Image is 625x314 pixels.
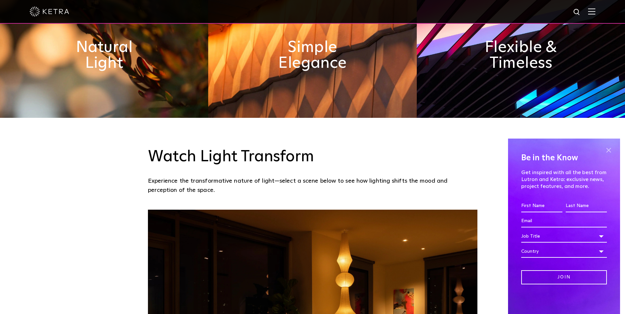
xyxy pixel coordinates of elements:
[148,176,474,195] p: Experience the transformative nature of light—select a scene below to see how lighting shifts the...
[55,39,154,71] h2: Natural Light
[148,147,477,167] h3: Watch Light Transform
[566,200,607,212] input: Last Name
[573,8,581,16] img: search icon
[521,230,607,243] div: Job Title
[521,215,607,227] input: Email
[30,7,69,16] img: ketra-logo-2019-white
[263,39,362,71] h2: Simple Elegance
[471,39,570,71] h2: Flexible & Timeless
[588,8,595,14] img: Hamburger%20Nav.svg
[521,152,607,164] h4: Be in the Know
[521,169,607,190] p: Get inspired with all the best from Lutron and Ketra: exclusive news, project features, and more.
[521,200,562,212] input: First Name
[521,270,607,284] input: Join
[521,245,607,258] div: Country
